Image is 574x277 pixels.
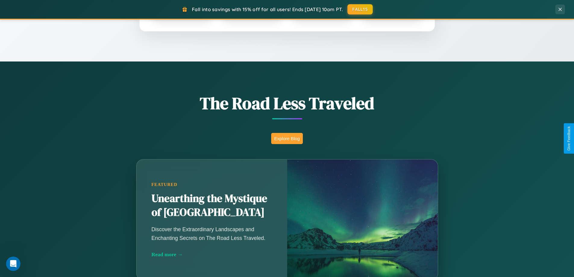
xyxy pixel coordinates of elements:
p: Discover the Extraordinary Landscapes and Enchanting Secrets on The Road Less Traveled. [152,225,272,242]
iframe: Intercom live chat [6,257,20,271]
h2: Unearthing the Mystique of [GEOGRAPHIC_DATA] [152,192,272,219]
button: FALL15 [347,4,373,14]
div: Featured [152,182,272,187]
span: Fall into savings with 15% off for all users! Ends [DATE] 10am PT. [192,6,343,12]
h1: The Road Less Traveled [106,92,468,115]
button: Explore Blog [271,133,303,144]
div: Read more → [152,251,272,258]
div: Give Feedback [567,126,571,151]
